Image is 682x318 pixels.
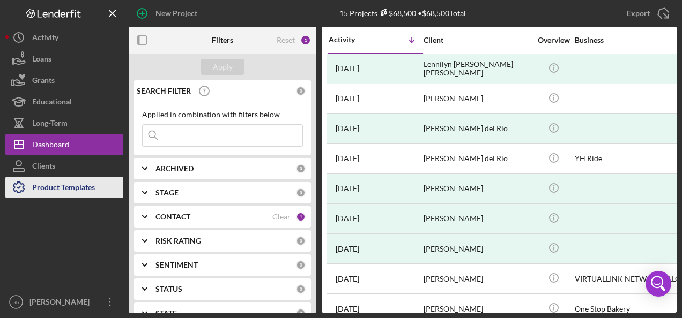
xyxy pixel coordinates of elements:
div: New Project [155,3,197,24]
div: Activity [32,27,58,51]
div: Business [575,36,682,44]
div: [PERSON_NAME] [27,291,97,315]
b: SENTIMENT [155,261,198,269]
time: 2025-09-05 18:28 [336,214,359,223]
button: Long-Term [5,112,123,134]
button: Product Templates [5,177,123,198]
div: Overview [533,36,574,44]
div: Applied in combination with filters below [142,110,303,119]
div: Reset [277,36,295,44]
div: [PERSON_NAME] [424,175,531,203]
div: Client [424,36,531,44]
div: Grants [32,70,55,94]
div: Product Templates [32,177,95,201]
div: 0 [296,308,306,318]
div: Clients [32,155,55,179]
button: Educational [5,91,123,112]
time: 2025-09-14 04:39 [336,124,359,133]
button: Loans [5,48,123,70]
div: 0 [296,260,306,270]
div: Loans [32,48,51,72]
div: 0 [296,164,306,173]
div: 1 [296,212,306,222]
button: Clients [5,155,123,177]
div: 0 [296,236,306,246]
time: 2025-09-17 18:57 [336,64,359,73]
button: Dashboard [5,134,123,155]
button: Activity [5,27,123,48]
time: 2025-09-05 17:11 [336,275,359,283]
div: 0 [296,284,306,294]
time: 2025-09-12 19:42 [336,154,359,163]
div: 15 Projects • $68,500 Total [339,9,466,18]
b: ARCHIVED [155,164,194,173]
b: SEARCH FILTER [137,87,191,95]
div: Apply [213,59,233,75]
div: Long-Term [32,112,68,137]
time: 2025-09-17 15:27 [336,94,359,103]
div: Activity [329,35,376,44]
b: Filters [212,36,233,44]
div: [PERSON_NAME] [424,234,531,263]
div: Clear [272,213,291,221]
text: SR [12,299,19,305]
div: Export [627,3,650,24]
div: Educational [32,91,72,115]
div: YH Ride [575,145,682,173]
div: Open Intercom Messenger [646,271,671,297]
b: CONTACT [155,213,190,221]
div: 0 [296,86,306,96]
div: Dashboard [32,134,69,158]
button: Export [616,3,677,24]
button: Grants [5,70,123,91]
button: New Project [129,3,208,24]
div: [PERSON_NAME] del Rio [424,115,531,143]
time: 2025-09-09 20:39 [336,184,359,193]
div: [PERSON_NAME] del Rio [424,145,531,173]
b: RISK RATING [155,237,201,245]
b: STATUS [155,285,182,293]
b: STAGE [155,188,179,197]
time: 2025-09-05 17:44 [336,245,359,253]
button: Apply [201,59,244,75]
div: [PERSON_NAME] [424,205,531,233]
div: $68,500 [377,9,416,18]
div: 1 [300,35,311,46]
div: VIRTUALLINK NETWORKS LLC [575,264,682,293]
div: [PERSON_NAME] [424,264,531,293]
button: SR[PERSON_NAME] [5,291,123,313]
div: [PERSON_NAME] [424,85,531,113]
div: 0 [296,188,306,198]
div: Lennilyn [PERSON_NAME] [PERSON_NAME] [424,55,531,83]
time: 2025-08-15 18:42 [336,305,359,313]
b: STATE [155,309,177,317]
